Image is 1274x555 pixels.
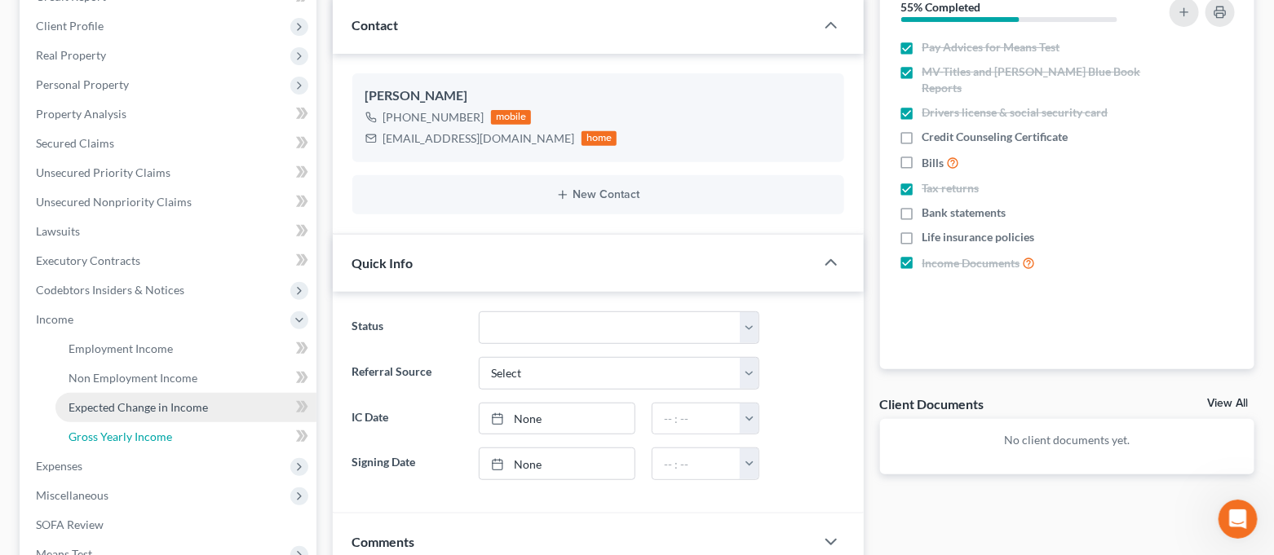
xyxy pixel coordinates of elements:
input: -- : -- [652,403,741,434]
span: Executory Contracts [36,253,140,267]
a: Unsecured Priority Claims [23,158,316,187]
p: No client documents yet. [893,432,1241,448]
span: Property Analysis [36,107,126,121]
div: [PHONE_NUMBER] [383,109,484,126]
label: Referral Source [344,357,471,390]
span: Codebtors Insiders & Notices [36,283,184,297]
span: Client Profile [36,19,104,33]
a: Lawsuits [23,217,316,246]
button: Upload attachment [77,430,91,443]
div: mobile [491,110,532,125]
div: Katie says… [13,128,313,335]
h1: [PERSON_NAME] [79,8,185,20]
span: MV-Titles and [PERSON_NAME] Blue Book Reports [922,64,1148,96]
div: [PERSON_NAME] [365,86,831,106]
span: Personal Property [36,77,129,91]
span: Income [36,312,73,326]
span: Non Employment Income [69,371,197,385]
span: Expected Change in Income [69,400,208,414]
button: Gif picker [51,430,64,443]
span: Pay Advices for Means Test [922,39,1060,55]
label: Status [344,311,471,344]
button: Send a message… [280,424,306,450]
span: Credit Counseling Certificate [922,129,1068,145]
a: Non Employment Income [55,363,316,393]
a: Employment Income [55,334,316,363]
span: Gross Yearly Income [69,429,172,443]
iframe: Intercom live chat [1219,500,1258,539]
button: Start recording [104,430,117,443]
a: Gross Yearly Income [55,422,316,451]
span: Quick Info [352,255,414,271]
a: Property Analysis [23,99,316,129]
button: Home [255,7,286,37]
span: Lawsuits [36,224,80,238]
span: Employment Income [69,341,173,355]
div: [EMAIL_ADDRESS][DOMAIN_NAME] [383,130,575,147]
span: Secured Claims [36,136,114,150]
span: Unsecured Priority Claims [36,165,170,179]
span: Expenses [36,459,82,473]
a: SOFA Review [23,510,316,540]
div: 🚨ATTN: [GEOGRAPHIC_DATA] of [US_STATE]The court has added a new Credit Counseling Field that we n... [13,128,268,299]
a: None [480,403,635,434]
div: Close [286,7,316,36]
span: Bank statements [922,205,1006,221]
span: Comments [352,534,415,549]
span: Bills [922,155,944,171]
a: Unsecured Nonpriority Claims [23,187,316,217]
span: Miscellaneous [36,488,108,502]
span: Unsecured Nonpriority Claims [36,195,192,209]
p: Active 16h ago [79,20,158,37]
div: Client Documents [880,395,984,412]
img: Profile image for Katie [46,9,73,35]
a: Executory Contracts [23,246,316,275]
button: go back [11,7,42,37]
button: New Contact [365,188,831,201]
span: Tax returns [922,180,980,196]
span: Contact [352,17,399,33]
label: IC Date [344,403,471,435]
a: View All [1207,398,1248,409]
div: The court has added a new Credit Counseling Field that we need to update upon filing. Please remo... [26,178,254,289]
span: Drivers license & social security card [922,104,1108,121]
button: Emoji picker [25,430,38,443]
div: [PERSON_NAME] • [DATE] [26,302,154,312]
a: Expected Change in Income [55,393,316,422]
b: 🚨ATTN: [GEOGRAPHIC_DATA] of [US_STATE] [26,139,232,168]
a: Secured Claims [23,129,316,158]
label: Signing Date [344,447,471,480]
div: home [582,131,617,146]
input: -- : -- [652,448,741,479]
span: Life insurance policies [922,229,1035,245]
textarea: Message… [14,396,312,424]
span: Real Property [36,48,106,62]
a: None [480,448,635,479]
span: Income Documents [922,255,1020,271]
span: SOFA Review [36,518,104,531]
